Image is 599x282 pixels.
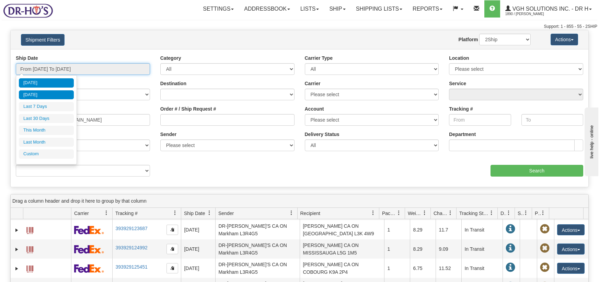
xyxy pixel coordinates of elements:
div: live help - online [5,6,64,11]
button: Copy to clipboard [166,244,178,254]
div: Support: 1 - 855 - 55 - 2SHIP [2,24,597,30]
td: DR-[PERSON_NAME]'S CA ON Markham L3R4G5 [215,220,300,239]
label: Sender [160,131,176,138]
span: Charge [434,210,448,217]
span: In Transit [506,244,515,253]
label: Account [305,105,324,112]
input: To [521,114,583,126]
label: Carrier [305,80,321,87]
a: 393929125451 [115,264,147,270]
label: Ship Date [16,55,38,61]
span: Recipient [300,210,320,217]
a: VGH Solutions Inc. - Dr H 1890 / [PERSON_NAME] [500,0,597,18]
input: Search [491,165,583,177]
td: 8.29 [410,220,436,239]
label: Carrier Type [305,55,333,61]
a: Tracking Status filter column settings [486,207,497,219]
a: Lists [295,0,324,18]
a: Carrier filter column settings [101,207,112,219]
img: 2 - FedEx Express® [74,245,104,253]
span: Tracking # [115,210,138,217]
td: 11.52 [436,259,461,278]
label: Destination [160,80,186,87]
label: Category [160,55,181,61]
button: Shipment Filters [21,34,65,46]
a: Weight filter column settings [419,207,430,219]
a: Addressbook [239,0,295,18]
span: Pickup Not Assigned [540,263,550,272]
span: VGH Solutions Inc. - Dr H [511,6,588,12]
li: This Month [19,126,74,135]
a: Shipment Issues filter column settings [520,207,532,219]
a: Label [26,224,33,235]
span: Carrier [74,210,89,217]
a: Ship [324,0,350,18]
td: In Transit [461,220,503,239]
label: Platform [459,36,478,43]
li: Custom [19,149,74,159]
label: Tracking # [449,105,473,112]
a: Ship Date filter column settings [204,207,215,219]
a: Tracking # filter column settings [169,207,181,219]
span: In Transit [506,263,515,272]
a: Label [26,243,33,254]
button: Actions [557,263,585,274]
label: Service [449,80,466,87]
span: Ship Date [184,210,205,217]
td: 11.7 [436,220,461,239]
div: grid grouping header [11,194,588,208]
span: Pickup Not Assigned [540,224,550,234]
span: Delivery Status [500,210,506,217]
button: Actions [557,244,585,255]
li: [DATE] [19,90,74,100]
td: 1 [384,259,410,278]
td: [PERSON_NAME] CA ON [GEOGRAPHIC_DATA] L3K 4W9 [300,220,384,239]
img: 2 - FedEx Express® [74,264,104,273]
a: Recipient filter column settings [367,207,379,219]
img: logo1890.jpg [2,2,54,19]
a: Pickup Status filter column settings [537,207,549,219]
label: Delivery Status [305,131,339,138]
span: Pickup Not Assigned [540,244,550,253]
span: Shipment Issues [518,210,523,217]
label: Department [449,131,476,138]
td: DR-[PERSON_NAME]'S CA ON Markham L3R4G5 [215,259,300,278]
td: [PERSON_NAME] CA ON COBOURG K9A 2P4 [300,259,384,278]
span: Pickup Status [535,210,541,217]
td: [DATE] [181,239,215,259]
button: Actions [557,224,585,235]
td: 6.75 [410,259,436,278]
iframe: chat widget [583,106,598,176]
span: Packages [382,210,396,217]
li: Last 30 Days [19,114,74,123]
span: In Transit [506,224,515,234]
td: 8.29 [410,239,436,259]
label: Location [449,55,469,61]
span: 1890 / [PERSON_NAME] [505,11,557,18]
td: In Transit [461,259,503,278]
a: 393929124992 [115,245,147,250]
td: [DATE] [181,220,215,239]
a: Reports [407,0,448,18]
a: Shipping lists [351,0,407,18]
a: Packages filter column settings [393,207,405,219]
span: Sender [218,210,234,217]
td: 9.09 [436,239,461,259]
td: DR-[PERSON_NAME]'S CA ON Markham L3R4G5 [215,239,300,259]
a: Expand [13,227,20,234]
a: 393929123687 [115,226,147,231]
a: Label [26,262,33,273]
a: Expand [13,246,20,253]
a: Charge filter column settings [445,207,456,219]
label: Order # / Ship Request # [160,105,216,112]
button: Copy to clipboard [166,225,178,235]
td: 1 [384,239,410,259]
td: 1 [384,220,410,239]
input: From [449,114,511,126]
a: Settings [198,0,239,18]
li: Last Month [19,138,74,147]
li: [DATE] [19,78,74,88]
li: Last 7 Days [19,102,74,111]
a: Delivery Status filter column settings [503,207,515,219]
td: In Transit [461,239,503,259]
